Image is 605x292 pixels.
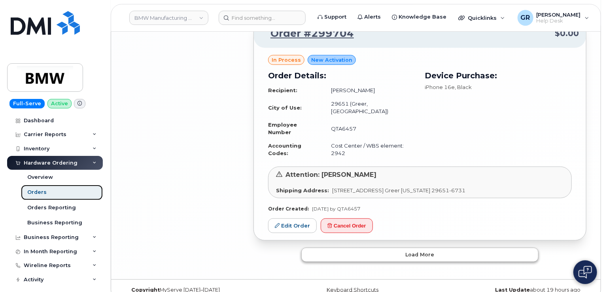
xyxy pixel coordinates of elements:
span: Load more [406,251,435,258]
strong: City of Use: [268,104,302,111]
span: New Activation [311,56,352,64]
a: Alerts [352,9,386,25]
span: Quicklinks [468,15,497,21]
strong: Accounting Codes: [268,142,301,156]
div: Quicklinks [453,10,510,26]
span: GR [521,13,530,23]
a: Knowledge Base [386,9,452,25]
div: Gabriel Rains [512,10,595,26]
span: Help Desk [537,18,581,24]
a: BMW Manufacturing Co LLC [129,11,208,25]
img: Open chat [579,266,592,279]
span: [PERSON_NAME] [537,11,581,18]
td: [PERSON_NAME] [324,83,415,97]
span: in process [272,56,301,64]
td: QTA6457 [324,118,415,139]
span: , Black [455,84,472,90]
span: [STREET_ADDRESS] Greer [US_STATE] 29651-6731 [332,187,465,193]
span: Alerts [364,13,381,21]
a: Support [312,9,352,25]
span: Attention: [PERSON_NAME] [285,171,376,178]
h3: Order Details: [268,70,415,82]
span: Knowledge Base [399,13,446,21]
strong: Employee Number [268,121,297,135]
span: [DATE] by QTA6457 [312,206,360,212]
td: Cost Center / WBS element: 2942 [324,139,415,160]
a: Edit Order [268,218,317,233]
button: Cancel Order [321,218,373,233]
span: $0.00 [555,28,579,39]
strong: Order Created: [268,206,309,212]
strong: Recipient: [268,87,297,93]
a: Order #299704 [261,27,354,41]
strong: Shipping Address: [276,187,329,193]
input: Find something... [219,11,306,25]
span: iPhone 16e [425,84,455,90]
h3: Device Purchase: [425,70,572,82]
span: Support [324,13,346,21]
button: Load more [301,248,539,262]
td: 29651 (Greer, [GEOGRAPHIC_DATA]) [324,97,415,118]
